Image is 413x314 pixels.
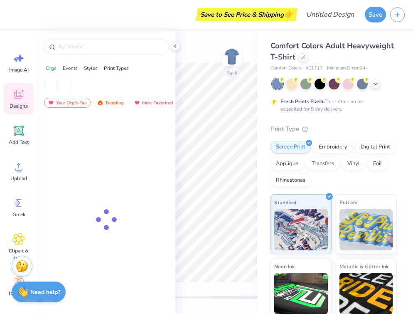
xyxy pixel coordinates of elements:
div: Applique [270,158,304,170]
span: # C1717 [305,65,323,72]
span: Upload [10,175,27,182]
img: most_fav.gif [48,100,54,106]
input: Try "Alpha" [57,42,164,51]
div: Print Type [270,124,396,134]
span: Greek [12,211,25,218]
div: Events [63,64,78,72]
div: Embroidery [313,141,353,153]
div: Orgs [46,64,57,72]
div: Styles [84,64,98,72]
div: Most Favorited [130,98,177,108]
span: Neon Ink [274,262,295,271]
button: Save [365,7,386,22]
span: Clipart & logos [5,247,32,261]
div: Rhinestones [270,174,311,187]
span: Add Text [9,139,29,146]
img: Standard [274,209,328,250]
span: Metallic & Glitter Ink [339,262,388,271]
span: Comfort Colors Adult Heavyweight T-Shirt [270,41,394,62]
input: Untitled Design [300,6,361,23]
div: Back [226,69,237,77]
span: Decorate [9,290,29,297]
div: Save to See Price & Shipping [198,8,295,21]
div: Transfers [306,158,339,170]
strong: Need help? [30,288,60,296]
span: 👉 [284,9,293,19]
div: Vinyl [342,158,365,170]
div: Digital Print [355,141,396,153]
div: Foil [368,158,387,170]
div: Your Org's Fav [44,98,91,108]
div: This color can be expedited for 5 day delivery. [280,98,383,113]
img: trending.gif [97,100,103,106]
img: Puff Ink [339,209,393,250]
img: Back [224,48,240,65]
span: Image AI [9,67,29,73]
strong: Fresh Prints Flash: [280,98,324,105]
span: Comfort Colors [270,65,301,72]
div: Trending [93,98,128,108]
div: Print Types [104,64,129,72]
span: Puff Ink [339,198,357,207]
span: Minimum Order: 24 + [327,65,369,72]
span: Designs [10,103,28,109]
span: Standard [274,198,296,207]
img: most_fav.gif [134,100,140,106]
div: Screen Print [270,141,311,153]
